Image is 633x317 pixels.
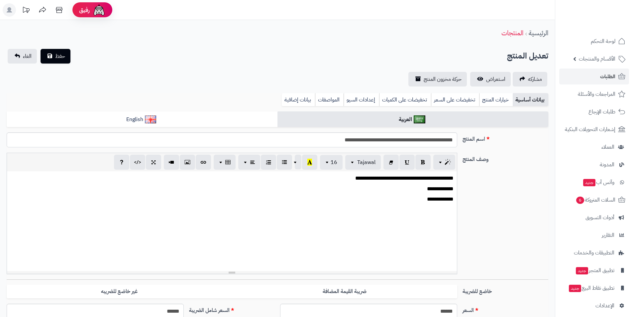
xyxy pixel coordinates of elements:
label: السعر شامل الضريبة [186,304,277,314]
a: التقارير [559,227,629,243]
label: ضريبة القيمة المضافة [232,285,457,298]
span: استعراض [486,75,505,83]
a: وآتس آبجديد [559,174,629,190]
span: جديد [576,267,588,274]
a: بيانات أساسية [513,93,548,106]
a: استعراض [470,72,511,86]
h2: تعديل المنتج [507,49,548,63]
button: حفظ [41,49,70,64]
button: 16 [320,155,343,170]
a: تطبيق المتجرجديد [559,262,629,278]
a: مشاركه [513,72,547,86]
span: جديد [583,179,595,186]
button: Tajawal [345,155,381,170]
span: التطبيقات والخدمات [574,248,614,257]
span: الغاء [23,52,32,60]
a: حركة مخزون المنتج [408,72,467,86]
span: Tajawal [357,158,375,166]
a: المراجعات والأسئلة [559,86,629,102]
a: لوحة التحكم [559,33,629,49]
label: السعر [460,304,551,314]
a: العربية [277,111,548,128]
a: إشعارات التحويلات البنكية [559,121,629,137]
span: إشعارات التحويلات البنكية [565,125,615,134]
img: العربية [414,115,425,123]
span: العملاء [601,142,614,152]
label: خاضع للضريبة [460,285,551,295]
a: بيانات إضافية [282,93,315,106]
a: خيارات المنتج [479,93,513,106]
img: English [145,115,157,123]
span: تطبيق المتجر [575,266,614,275]
a: التطبيقات والخدمات [559,245,629,261]
span: المراجعات والأسئلة [578,89,615,99]
span: المدونة [600,160,614,169]
span: رفيق [79,6,90,14]
span: أدوات التسويق [585,213,614,222]
span: حفظ [55,52,65,60]
span: جديد [569,285,581,292]
span: لوحة التحكم [591,37,615,46]
span: التقارير [602,231,614,240]
span: 16 [331,158,337,166]
a: العملاء [559,139,629,155]
a: الغاء [8,49,37,64]
img: ai-face.png [92,3,106,17]
a: تخفيضات على السعر [431,93,479,106]
a: الإعدادات [559,298,629,314]
a: إعدادات السيو [344,93,379,106]
label: اسم المنتج [460,132,551,143]
a: الرئيسية [529,28,548,38]
a: تطبيق نقاط البيعجديد [559,280,629,296]
a: تخفيضات على الكميات [379,93,431,106]
a: المنتجات [501,28,523,38]
a: English [7,111,277,128]
a: الطلبات [559,69,629,84]
label: وصف المنتج [460,153,551,163]
a: تحديثات المنصة [18,3,34,18]
span: تطبيق نقاط البيع [568,283,614,293]
a: المدونة [559,157,629,173]
img: logo-2.png [588,6,627,20]
span: الطلبات [600,72,615,81]
a: المواصفات [315,93,344,106]
span: وآتس آب [582,178,614,187]
a: أدوات التسويق [559,210,629,226]
a: السلات المتروكة6 [559,192,629,208]
span: السلات المتروكة [576,195,615,205]
span: طلبات الإرجاع [588,107,615,116]
label: غير خاضع للضريبه [7,285,232,298]
a: طلبات الإرجاع [559,104,629,120]
span: 6 [576,196,584,204]
span: الأقسام والمنتجات [579,54,615,64]
span: حركة مخزون المنتج [424,75,462,83]
span: مشاركه [528,75,542,83]
span: الإعدادات [595,301,614,310]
